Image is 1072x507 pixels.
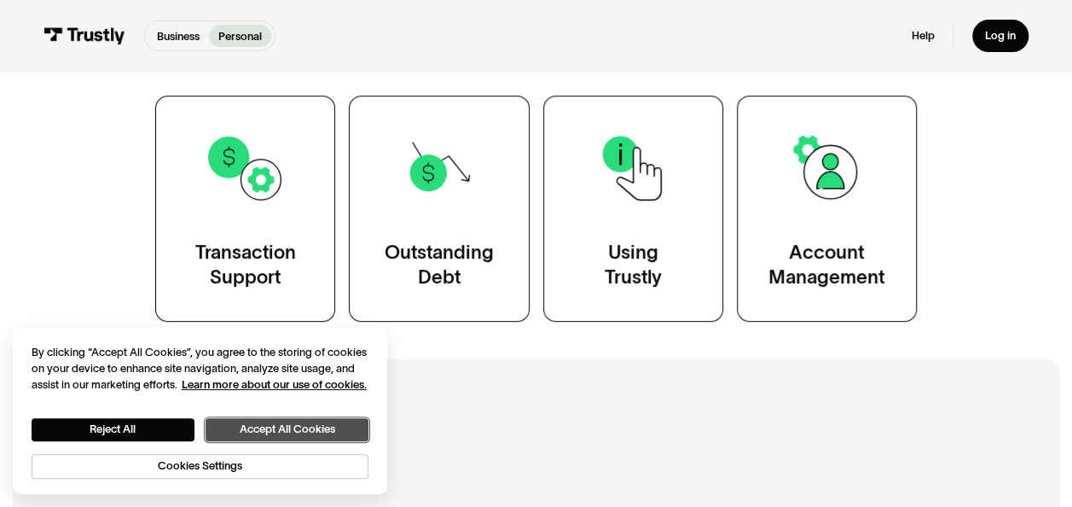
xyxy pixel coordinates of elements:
div: Privacy [32,344,369,480]
div: Cookie banner [13,328,388,494]
div: Outstanding Debt [385,240,494,290]
div: Transaction Support [195,240,296,290]
a: AccountManagement [737,96,917,323]
button: Reject All [32,418,194,441]
div: By clicking “Accept All Cookies”, you agree to the storing of cookies on your device to enhance s... [32,344,369,393]
div: Using Trustly [605,240,662,290]
a: OutstandingDebt [349,96,529,323]
button: Cookies Settings [32,454,369,479]
button: Accept All Cookies [206,418,368,441]
p: Business [157,28,200,44]
a: More information about your privacy, opens in a new tab [182,378,367,391]
a: Personal [209,25,271,48]
div: Account Management [768,240,884,290]
a: Business [148,25,209,48]
a: Log in [972,20,1028,53]
a: Help [911,29,934,44]
img: Trustly Logo [43,27,125,44]
a: UsingTrustly [543,96,723,323]
div: Log in [985,29,1016,44]
a: TransactionSupport [155,96,335,323]
p: Personal [218,28,262,44]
